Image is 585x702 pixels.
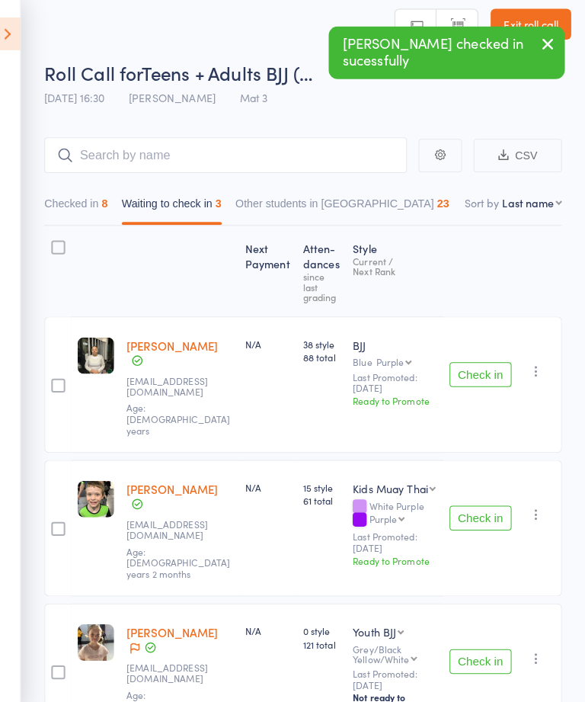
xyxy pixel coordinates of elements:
[356,351,439,361] div: Blue
[356,387,439,400] div: Ready to Promote
[356,643,412,652] div: Yellow/White
[356,657,439,679] small: Last Promoted: [DATE]
[245,88,273,104] span: Mat 3
[134,535,236,570] span: Age: [DEMOGRAPHIC_DATA] years 2 months
[350,229,445,304] div: Style
[356,522,439,544] small: Last Promoted: [DATE]
[466,191,500,207] label: Sort by
[452,356,513,380] button: Check in
[134,473,224,489] a: [PERSON_NAME]
[134,651,233,673] small: Smulcahy1988@gmail.com
[452,497,513,521] button: Check in
[356,614,399,629] div: Youth BJJ
[356,633,439,652] div: Grey/Black
[333,26,565,78] div: [PERSON_NAME] checked in sucessfully
[134,394,236,429] span: Age: [DEMOGRAPHIC_DATA] years
[134,614,224,630] a: [PERSON_NAME]
[308,332,344,345] span: 38 style
[53,59,149,84] span: Roll Call for
[134,369,233,391] small: jerlenechong06@gmail.com
[475,136,562,169] button: CSV
[149,59,317,84] span: Teens + Adults BJJ (…
[356,492,439,518] div: White Purple
[302,229,350,304] div: Atten­dances
[136,88,222,104] span: [PERSON_NAME]
[356,252,439,271] div: Current / Next Rank
[379,351,407,361] div: Purple
[129,186,228,221] button: Waiting to check in3
[241,186,452,221] button: Other students in [GEOGRAPHIC_DATA]23
[452,638,513,662] button: Check in
[53,186,116,221] button: Checked in8
[53,88,113,104] span: [DATE] 16:30
[245,229,302,304] div: Next Payment
[86,332,122,367] img: image1662974615.png
[356,365,439,387] small: Last Promoted: [DATE]
[134,332,224,348] a: [PERSON_NAME]
[308,267,344,297] div: since last grading
[134,510,233,532] small: Smulcahy1988@gmail.com
[110,194,116,206] div: 8
[492,8,571,39] a: Exit roll call
[86,614,122,649] img: image1623045267.png
[308,345,344,357] span: 88 total
[356,473,430,488] div: Kids Muay Thai
[308,486,344,498] span: 61 total
[251,332,296,345] div: N/A
[308,473,344,486] span: 15 style
[372,505,400,514] div: Purple
[356,544,439,557] div: Ready to Promote
[251,614,296,627] div: N/A
[86,473,122,508] img: image1623133627.png
[308,627,344,639] span: 121 total
[53,135,410,170] input: Search by name
[503,191,555,207] div: Last name
[440,194,452,206] div: 23
[222,194,228,206] div: 3
[251,473,296,486] div: N/A
[308,614,344,627] span: 0 style
[356,332,439,347] div: BJJ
